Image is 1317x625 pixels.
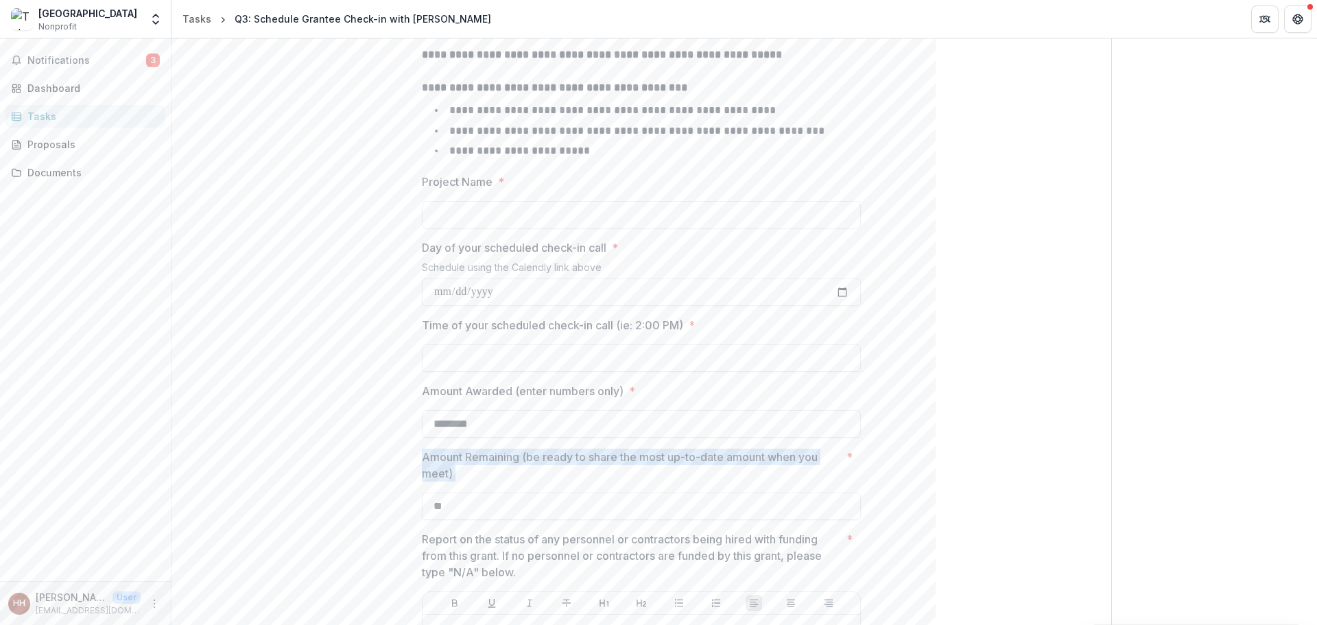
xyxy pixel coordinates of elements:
button: Heading 2 [633,595,650,611]
button: Get Help [1284,5,1312,33]
button: Notifications3 [5,49,165,71]
a: Tasks [5,105,165,128]
div: Proposals [27,137,154,152]
p: Project Name [422,174,493,190]
a: Dashboard [5,77,165,99]
span: Nonprofit [38,21,77,33]
button: Partners [1251,5,1279,33]
p: Time of your scheduled check-in call (ie: 2:00 PM) [422,317,683,333]
p: [PERSON_NAME] [36,590,107,604]
div: Q3: Schedule Grantee Check-in with [PERSON_NAME] [235,12,491,26]
div: Dashboard [27,81,154,95]
div: Hannah Hayes [13,599,25,608]
span: 3 [146,54,160,67]
p: [EMAIL_ADDRESS][DOMAIN_NAME] [36,604,141,617]
div: [GEOGRAPHIC_DATA] [38,6,137,21]
p: Amount Awarded (enter numbers only) [422,383,624,399]
span: Notifications [27,55,146,67]
p: Amount Remaining (be ready to share the most up-to-date amount when you meet) [422,449,841,482]
a: Documents [5,161,165,184]
button: Ordered List [708,595,724,611]
div: Tasks [27,109,154,123]
div: Documents [27,165,154,180]
p: Day of your scheduled check-in call [422,239,606,256]
button: Strike [558,595,575,611]
button: Underline [484,595,500,611]
button: Heading 1 [596,595,613,611]
a: Proposals [5,133,165,156]
div: Schedule using the Calendly link above [422,261,861,279]
div: Tasks [182,12,211,26]
button: Italicize [521,595,538,611]
button: Open entity switcher [146,5,165,33]
button: More [146,595,163,612]
button: Align Center [783,595,799,611]
button: Align Left [746,595,762,611]
p: User [112,591,141,604]
img: Tulsa Day Center [11,8,33,30]
button: Bullet List [671,595,687,611]
a: Tasks [177,9,217,29]
nav: breadcrumb [177,9,497,29]
button: Align Right [820,595,837,611]
p: Report on the status of any personnel or contractors being hired with funding from this grant. If... [422,531,841,580]
button: Bold [447,595,463,611]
